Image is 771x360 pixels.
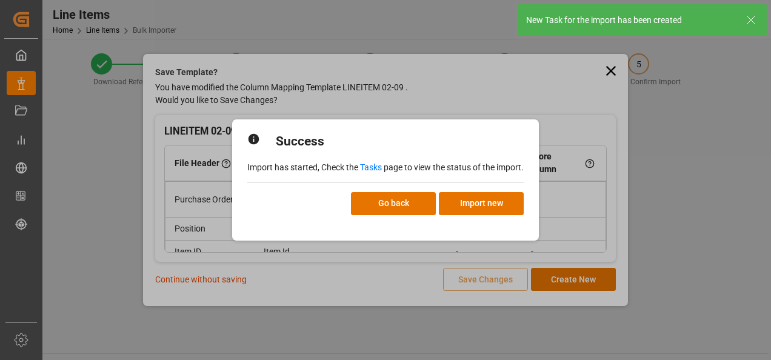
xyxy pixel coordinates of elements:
[526,14,735,27] div: New Task for the import has been created
[276,132,324,152] h2: Success
[247,161,524,174] p: Import has started, Check the page to view the status of the import.
[439,192,524,215] button: Import new
[351,192,436,215] button: Go back
[360,162,382,172] a: Tasks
